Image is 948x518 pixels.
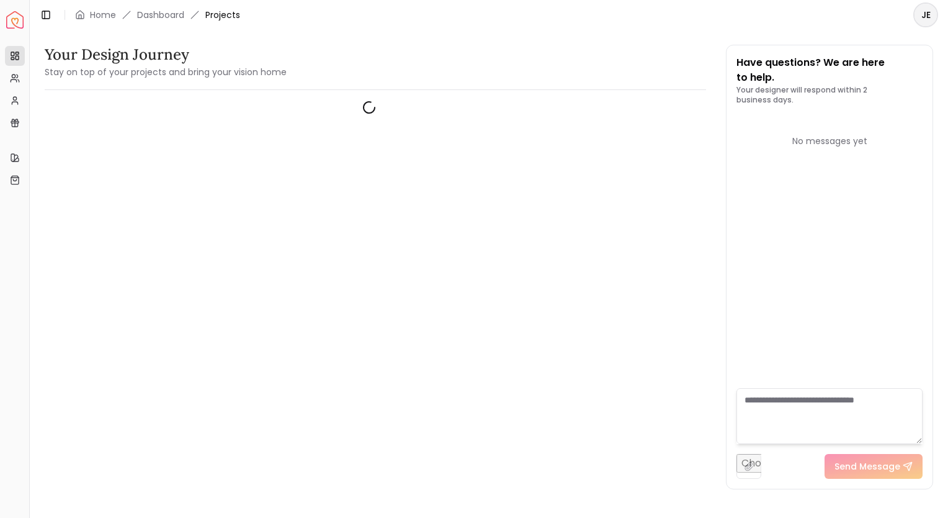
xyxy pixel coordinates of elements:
nav: breadcrumb [75,9,240,21]
a: Spacejoy [6,11,24,29]
p: Have questions? We are here to help. [736,55,923,85]
button: JE [913,2,938,27]
span: JE [914,4,937,26]
div: No messages yet [736,135,923,147]
p: Your designer will respond within 2 business days. [736,85,923,105]
small: Stay on top of your projects and bring your vision home [45,66,287,78]
span: Projects [205,9,240,21]
a: Dashboard [137,9,184,21]
a: Home [90,9,116,21]
h3: Your Design Journey [45,45,287,65]
img: Spacejoy Logo [6,11,24,29]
